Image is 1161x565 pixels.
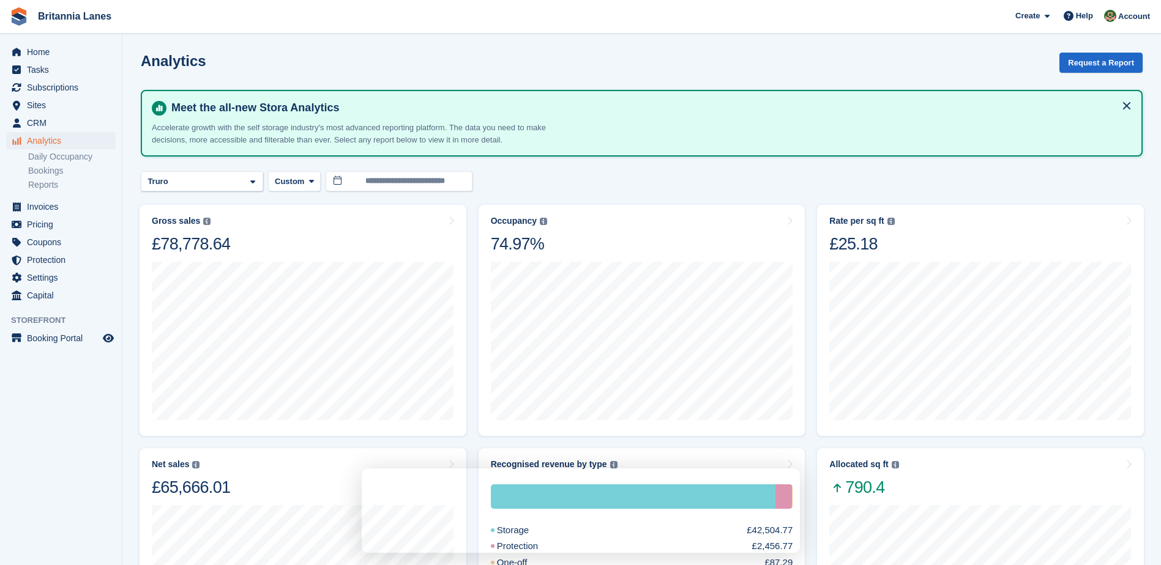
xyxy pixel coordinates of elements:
div: £25.18 [829,234,894,254]
img: icon-info-grey-7440780725fd019a000dd9b08b2336e03edf1995a4989e88bcd33f0948082b44.svg [610,461,618,468]
div: Truro [146,175,173,188]
div: Net sales [152,459,189,470]
a: menu [6,132,116,149]
span: Subscriptions [27,79,100,96]
div: £65,666.01 [152,477,230,498]
div: Rate per sq ft [829,216,884,226]
span: Home [27,43,100,61]
a: menu [6,251,116,268]
a: Bookings [28,165,116,177]
div: £78,778.64 [152,234,230,254]
img: icon-info-grey-7440780725fd019a000dd9b08b2336e03edf1995a4989e88bcd33f0948082b44.svg [540,218,547,225]
iframe: Survey by David from Stora [362,468,800,553]
img: icon-info-grey-7440780725fd019a000dd9b08b2336e03edf1995a4989e88bcd33f0948082b44.svg [892,461,899,468]
span: Protection [27,251,100,268]
div: Occupancy [491,216,537,226]
a: Daily Occupancy [28,151,116,163]
div: 74.97% [491,234,547,254]
a: menu [6,114,116,131]
a: menu [6,198,116,215]
a: Reports [28,179,116,191]
span: Create [1015,10,1040,22]
img: Sam Wooldridge [1104,10,1116,22]
span: Settings [27,269,100,286]
span: Capital [27,287,100,304]
div: Recognised revenue by type [491,459,607,470]
img: icon-info-grey-7440780725fd019a000dd9b08b2336e03edf1995a4989e88bcd33f0948082b44.svg [203,218,211,225]
span: Coupons [27,234,100,251]
div: Gross sales [152,216,200,226]
a: menu [6,330,116,347]
span: Help [1076,10,1093,22]
span: Storefront [11,314,122,327]
div: Allocated sq ft [829,459,888,470]
a: Britannia Lanes [33,6,116,26]
a: menu [6,97,116,114]
a: menu [6,234,116,251]
h2: Analytics [141,53,206,69]
span: Pricing [27,216,100,233]
img: icon-info-grey-7440780725fd019a000dd9b08b2336e03edf1995a4989e88bcd33f0948082b44.svg [887,218,895,225]
a: Preview store [101,331,116,345]
a: menu [6,216,116,233]
span: Invoices [27,198,100,215]
a: menu [6,79,116,96]
span: Booking Portal [27,330,100,347]
span: Sites [27,97,100,114]
span: Tasks [27,61,100,78]
span: Analytics [27,132,100,149]
p: Accelerate growth with the self storage industry's most advanced reporting platform. The data you... [152,122,580,146]
img: icon-info-grey-7440780725fd019a000dd9b08b2336e03edf1995a4989e88bcd33f0948082b44.svg [192,461,200,468]
span: Custom [275,175,304,188]
span: 790.4 [829,477,898,498]
button: Request a Report [1059,53,1143,73]
button: Custom [268,171,321,191]
img: stora-icon-8386f47178a22dfd0bd8f6a31ec36ba5ce8667c1dd55bd0f319d3a0aa187defe.svg [10,7,28,26]
a: menu [6,43,116,61]
a: menu [6,269,116,286]
a: menu [6,287,116,304]
a: menu [6,61,116,78]
h4: Meet the all-new Stora Analytics [166,101,1132,115]
span: Account [1118,10,1150,23]
span: CRM [27,114,100,131]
